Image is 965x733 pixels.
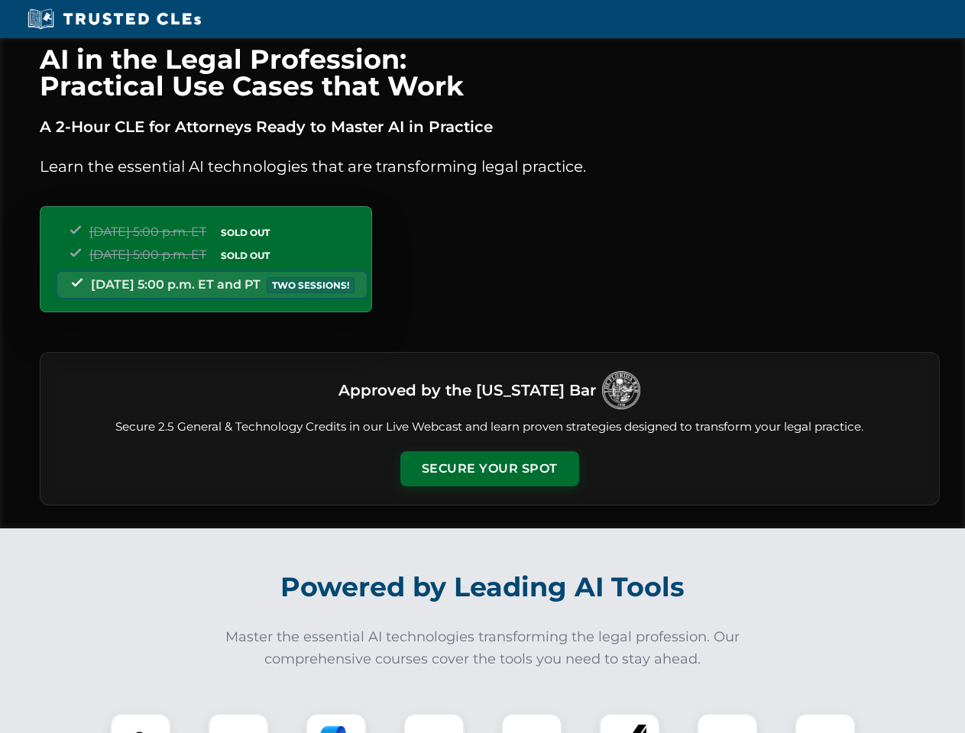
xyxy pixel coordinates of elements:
span: [DATE] 5:00 p.m. ET [89,224,206,239]
span: [DATE] 5:00 p.m. ET [89,247,206,262]
h3: Approved by the [US_STATE] Bar [338,376,596,404]
p: Secure 2.5 General & Technology Credits in our Live Webcast and learn proven strategies designed ... [59,418,921,436]
img: Logo [602,371,640,409]
span: SOLD OUT [215,224,275,241]
p: Learn the essential AI technologies that are transforming legal practice. [40,154,940,179]
p: Master the essential AI technologies transforming the legal profession. Our comprehensive courses... [215,626,750,670]
img: Trusted CLEs [23,8,206,31]
button: Secure Your Spot [400,451,579,486]
p: A 2-Hour CLE for Attorneys Ready to Master AI in Practice [40,115,940,139]
h2: Powered by Leading AI Tools [60,560,906,614]
span: SOLD OUT [215,247,275,263]
h1: AI in the Legal Profession: Practical Use Cases that Work [40,46,940,99]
